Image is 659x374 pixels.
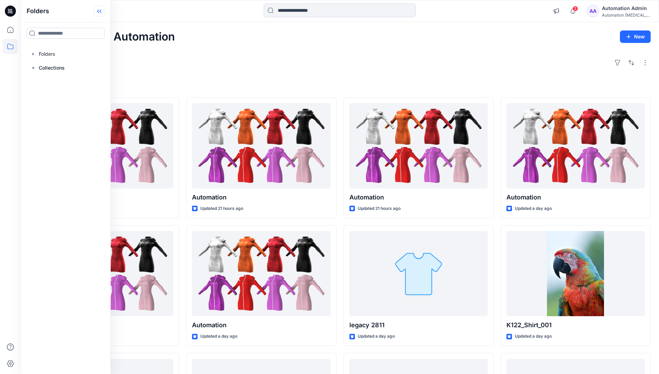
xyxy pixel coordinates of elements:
[349,193,488,202] p: Automation
[506,193,645,202] p: Automation
[602,12,650,18] div: Automation [MEDICAL_DATA]...
[506,103,645,189] a: Automation
[200,333,237,340] p: Updated a day ago
[602,4,650,12] div: Automation Admin
[192,103,330,189] a: Automation
[349,103,488,189] a: Automation
[620,30,651,43] button: New
[29,82,651,90] h4: Styles
[192,231,330,317] a: Automation
[192,320,330,330] p: Automation
[349,231,488,317] a: legacy 2811
[515,333,552,340] p: Updated a day ago
[200,205,243,212] p: Updated 21 hours ago
[358,205,401,212] p: Updated 21 hours ago
[358,333,395,340] p: Updated a day ago
[39,64,65,72] p: Collections
[587,5,599,17] div: AA
[506,320,645,330] p: K122_Shirt_001
[506,231,645,317] a: K122_Shirt_001
[515,205,552,212] p: Updated a day ago
[573,6,578,11] span: 3
[349,320,488,330] p: legacy 2811
[192,193,330,202] p: Automation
